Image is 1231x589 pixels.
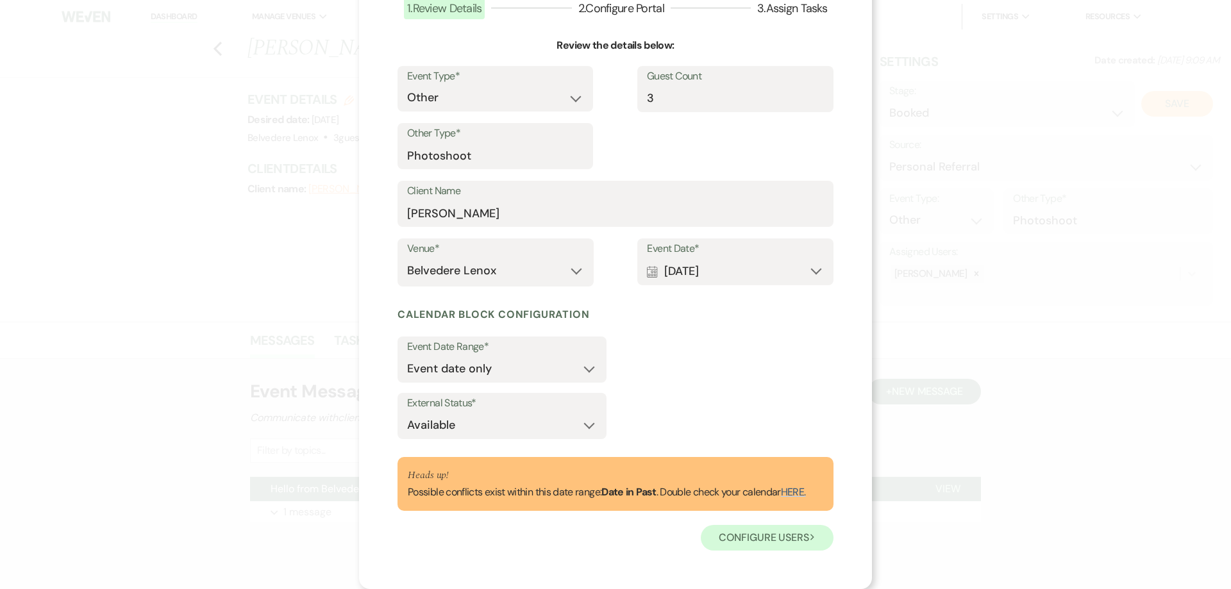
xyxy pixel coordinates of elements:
[757,1,827,16] span: 3 . Assign Tasks
[408,467,806,484] p: Heads up!
[407,67,583,86] label: Event Type*
[407,394,597,413] label: External Status*
[398,38,833,53] h3: Review the details below:
[578,1,664,16] span: 2 . Configure Portal
[647,258,824,284] button: [DATE]
[398,3,491,14] button: 1.Review Details
[407,182,824,201] label: Client Name
[398,308,833,322] h6: Calendar block configuration
[751,3,833,14] button: 3.Assign Tasks
[407,240,584,258] label: Venue*
[601,485,656,499] strong: Date in Past
[701,525,833,551] button: Configure users
[781,485,806,499] a: HERE.
[408,484,806,501] p: Possible conflicts exist within this date range: . Double check your calendar
[407,338,597,356] label: Event Date Range*
[572,3,671,14] button: 2.Configure Portal
[647,240,824,258] label: Event Date*
[647,67,824,86] label: Guest Count
[407,124,583,143] label: Other Type*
